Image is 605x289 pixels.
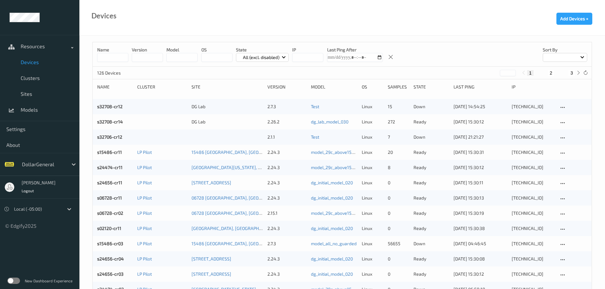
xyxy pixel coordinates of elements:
div: 2.24.3 [267,256,306,262]
div: Name [97,84,133,90]
div: 8 [388,164,409,171]
div: 0 [388,195,409,201]
a: dg_initial_model_020 [311,226,353,231]
a: s06728-cr11 [97,195,122,200]
a: dg_initial_model_020 [311,271,353,277]
a: 06728 [GEOGRAPHIC_DATA], [GEOGRAPHIC_DATA] [192,210,290,216]
a: LP Pilot [137,180,152,185]
div: 0 [388,225,409,232]
div: 2.24.3 [267,180,306,186]
a: s15486-cr11 [97,149,122,155]
div: Samples [388,84,409,90]
a: dg_initial_model_020 [311,180,353,185]
p: down [413,240,449,247]
div: 2.26.2 [267,119,306,125]
div: version [267,84,306,90]
a: Test [311,134,319,140]
a: LP Pilot [137,241,152,246]
div: [DATE] 15:30:12 [454,164,507,171]
p: ready [413,149,449,155]
div: [TECHNICAL_ID] [512,256,555,262]
div: [TECHNICAL_ID] [512,240,555,247]
button: 2 [548,70,554,76]
a: s32708-cr14 [97,119,123,124]
div: [TECHNICAL_ID] [512,103,555,110]
p: linux [362,240,383,247]
a: 06728 [GEOGRAPHIC_DATA], [GEOGRAPHIC_DATA] [192,195,290,200]
p: ready [413,225,449,232]
a: LP Pilot [137,256,152,261]
a: model_29c_above150_same_other [311,149,380,155]
div: Site [192,84,263,90]
div: 0 [388,180,409,186]
p: model [166,47,198,53]
a: [GEOGRAPHIC_DATA][US_STATE], [GEOGRAPHIC_DATA] [192,165,299,170]
div: Last Ping [454,84,507,90]
a: s32706-cr12 [97,134,122,140]
p: 126 Devices [97,70,145,76]
a: s24656-cr04 [97,256,124,261]
div: [DATE] 04:46:45 [454,240,507,247]
p: linux [362,180,383,186]
a: 15486 [GEOGRAPHIC_DATA], [GEOGRAPHIC_DATA] [192,241,290,246]
a: Test [311,104,319,109]
p: down [413,103,449,110]
div: [TECHNICAL_ID] [512,119,555,125]
a: LP Pilot [137,226,152,231]
div: Devices [91,13,117,19]
div: 56655 [388,240,409,247]
p: linux [362,119,383,125]
a: dg_lab_model_030 [311,119,348,124]
div: [DATE] 15:30:11 [454,180,507,186]
div: [TECHNICAL_ID] [512,149,555,155]
div: 0 [388,256,409,262]
div: Cluster [137,84,187,90]
div: OS [362,84,383,90]
div: 2.15.1 [267,210,306,216]
div: [DATE] 15:30:31 [454,149,507,155]
div: State [413,84,449,90]
div: Model [311,84,357,90]
div: [TECHNICAL_ID] [512,225,555,232]
p: OS [201,47,232,53]
a: s24656-cr11 [97,180,122,185]
div: 0 [388,210,409,216]
button: 1 [527,70,534,76]
p: down [413,134,449,140]
a: [GEOGRAPHIC_DATA], [GEOGRAPHIC_DATA] [192,226,277,231]
a: model_29c_above150_same_other [311,165,380,170]
div: [DATE] 15:30:12 [454,271,507,277]
p: ready [413,119,449,125]
a: LP Pilot [137,210,152,216]
p: Name [97,47,128,53]
a: s02120-cr11 [97,226,121,231]
div: 7 [388,134,409,140]
div: DG Lab [192,119,263,125]
a: [STREET_ADDRESS] [192,271,231,277]
div: [DATE] 15:30:08 [454,256,507,262]
a: [STREET_ADDRESS] [192,256,231,261]
a: LP Pilot [137,149,152,155]
div: 2.7.3 [267,103,306,110]
p: linux [362,210,383,216]
div: 2.1.1 [267,134,306,140]
p: linux [362,164,383,171]
p: ready [413,271,449,277]
a: dg_initial_model_020 [311,256,353,261]
div: [TECHNICAL_ID] [512,134,555,140]
p: All (excl. disabled) [241,54,282,61]
div: [DATE] 14:54:25 [454,103,507,110]
div: 2.24.3 [267,225,306,232]
div: 0 [388,271,409,277]
p: Last Ping After [327,47,383,53]
a: LP Pilot [137,165,152,170]
a: model_all_no_guarded [311,241,357,246]
p: ready [413,180,449,186]
p: linux [362,149,383,155]
a: 15486 [GEOGRAPHIC_DATA], [GEOGRAPHIC_DATA] [192,149,290,155]
div: DG Lab [192,103,263,110]
a: s24656-cr03 [97,271,124,277]
p: linux [362,225,383,232]
a: s32708-cr12 [97,104,123,109]
div: 15 [388,103,409,110]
